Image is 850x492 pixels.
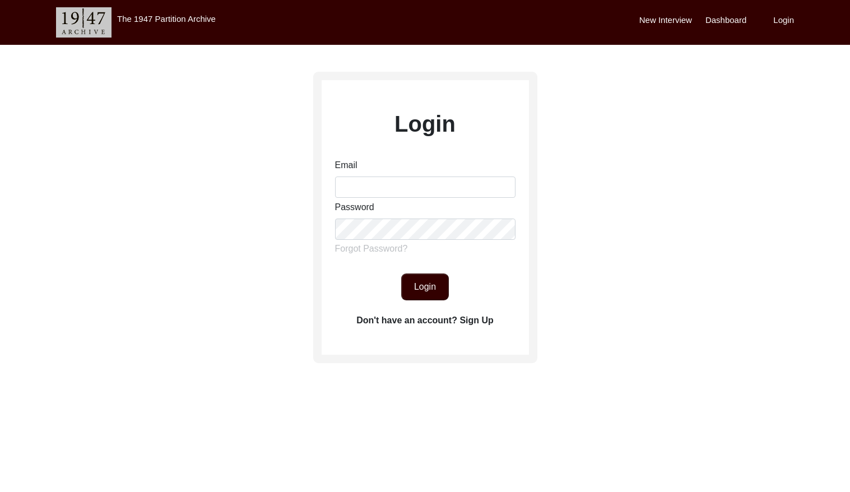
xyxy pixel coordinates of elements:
[117,14,216,24] label: The 1947 Partition Archive
[335,159,357,172] label: Email
[335,242,408,256] label: Forgot Password?
[705,14,746,27] label: Dashboard
[394,107,456,141] label: Login
[356,314,494,327] label: Don't have an account? Sign Up
[335,201,374,214] label: Password
[639,14,692,27] label: New Interview
[56,7,112,38] img: header-logo.png
[773,14,794,27] label: Login
[401,273,449,300] button: Login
